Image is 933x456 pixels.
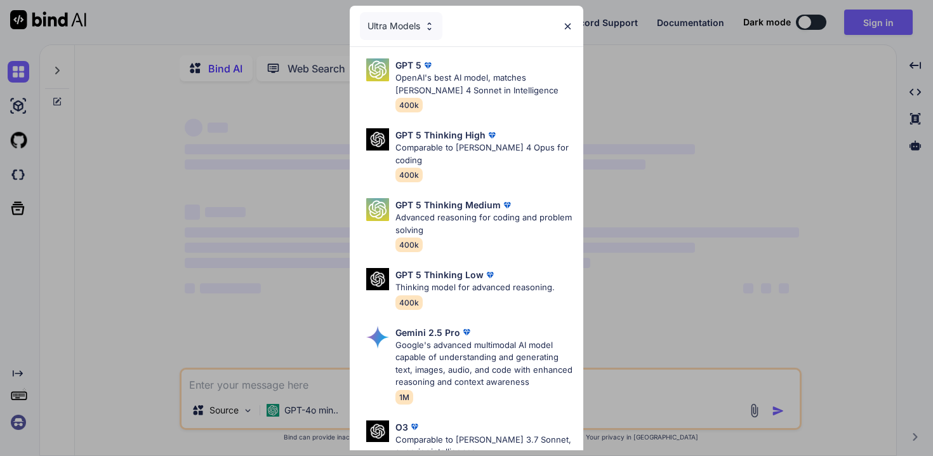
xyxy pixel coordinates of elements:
[395,168,423,182] span: 400k
[395,268,484,281] p: GPT 5 Thinking Low
[395,326,460,339] p: Gemini 2.5 Pro
[486,129,498,142] img: premium
[395,390,413,405] span: 1M
[395,281,555,294] p: Thinking model for advanced reasoning.
[366,420,389,443] img: Pick Models
[395,98,423,112] span: 400k
[421,59,434,72] img: premium
[395,198,501,211] p: GPT 5 Thinking Medium
[408,420,421,433] img: premium
[395,238,423,252] span: 400k
[366,198,389,221] img: Pick Models
[395,72,573,97] p: OpenAI's best AI model, matches [PERSON_NAME] 4 Sonnet in Intelligence
[366,268,389,290] img: Pick Models
[484,269,496,281] img: premium
[366,326,389,349] img: Pick Models
[501,199,513,211] img: premium
[395,128,486,142] p: GPT 5 Thinking High
[395,211,573,236] p: Advanced reasoning for coding and problem solving
[395,339,573,389] p: Google's advanced multimodal AI model capable of understanding and generating text, images, audio...
[366,128,389,151] img: Pick Models
[562,21,573,32] img: close
[395,295,423,310] span: 400k
[424,21,435,32] img: Pick Models
[460,326,473,339] img: premium
[395,58,421,72] p: GPT 5
[366,58,389,81] img: Pick Models
[395,142,573,166] p: Comparable to [PERSON_NAME] 4 Opus for coding
[360,12,442,40] div: Ultra Models
[395,420,408,434] p: O3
